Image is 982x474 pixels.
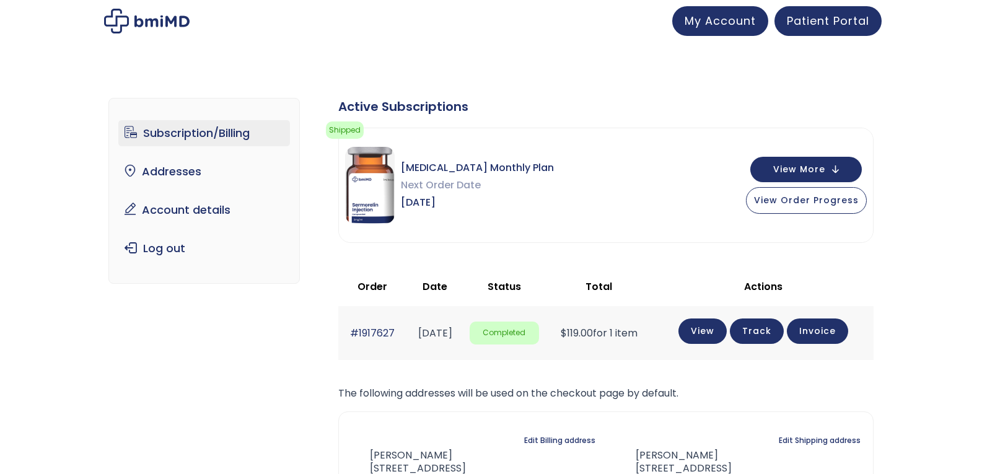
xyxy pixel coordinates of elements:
[118,197,290,223] a: Account details
[401,177,554,194] span: Next Order Date
[779,432,861,449] a: Edit Shipping address
[672,6,768,36] a: My Account
[423,279,447,294] span: Date
[685,13,756,29] span: My Account
[401,194,554,211] span: [DATE]
[118,235,290,261] a: Log out
[750,157,862,182] button: View More
[326,121,364,139] span: Shipped
[401,159,554,177] span: [MEDICAL_DATA] Monthly Plan
[108,98,300,284] nav: Account pages
[118,120,290,146] a: Subscription/Billing
[746,187,867,214] button: View Order Progress
[787,13,869,29] span: Patient Portal
[787,318,848,344] a: Invoice
[585,279,612,294] span: Total
[418,326,452,340] time: [DATE]
[118,159,290,185] a: Addresses
[104,9,190,33] img: My account
[774,6,882,36] a: Patient Portal
[744,279,783,294] span: Actions
[561,326,567,340] span: $
[678,318,727,344] a: View
[470,322,539,345] span: Completed
[773,165,825,173] span: View More
[488,279,521,294] span: Status
[338,98,874,115] div: Active Subscriptions
[357,279,387,294] span: Order
[524,432,595,449] a: Edit Billing address
[338,385,874,402] p: The following addresses will be used on the checkout page by default.
[730,318,784,344] a: Track
[545,306,653,360] td: for 1 item
[754,194,859,206] span: View Order Progress
[350,326,395,340] a: #1917627
[561,326,593,340] span: 119.00
[345,147,395,224] img: Sermorelin Monthly Plan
